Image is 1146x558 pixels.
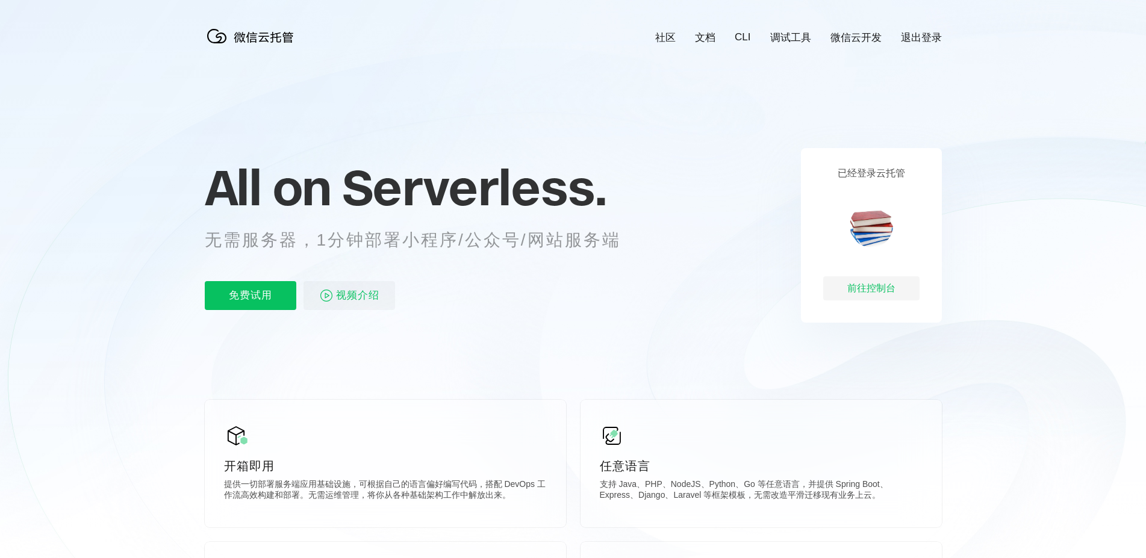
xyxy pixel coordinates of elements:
a: 微信云开发 [830,31,882,45]
div: 前往控制台 [823,276,920,300]
p: 提供一切部署服务端应用基础设施，可根据自己的语言偏好编写代码，搭配 DevOps 工作流高效构建和部署。无需运维管理，将你从各种基础架构工作中解放出来。 [224,479,547,503]
img: video_play.svg [319,288,334,303]
a: 社区 [655,31,676,45]
p: 任意语言 [600,457,923,474]
span: Serverless. [342,157,606,217]
a: 文档 [695,31,715,45]
a: 退出登录 [901,31,942,45]
img: 微信云托管 [205,24,301,48]
a: 调试工具 [770,31,811,45]
p: 无需服务器，1分钟部署小程序/公众号/网站服务端 [205,228,643,252]
p: 免费试用 [205,281,296,310]
a: CLI [735,31,750,43]
span: All on [205,157,331,217]
a: 微信云托管 [205,40,301,50]
p: 支持 Java、PHP、NodeJS、Python、Go 等任意语言，并提供 Spring Boot、Express、Django、Laravel 等框架模板，无需改造平滑迁移现有业务上云。 [600,479,923,503]
p: 开箱即用 [224,457,547,474]
span: 视频介绍 [336,281,379,310]
p: 已经登录云托管 [838,167,905,180]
